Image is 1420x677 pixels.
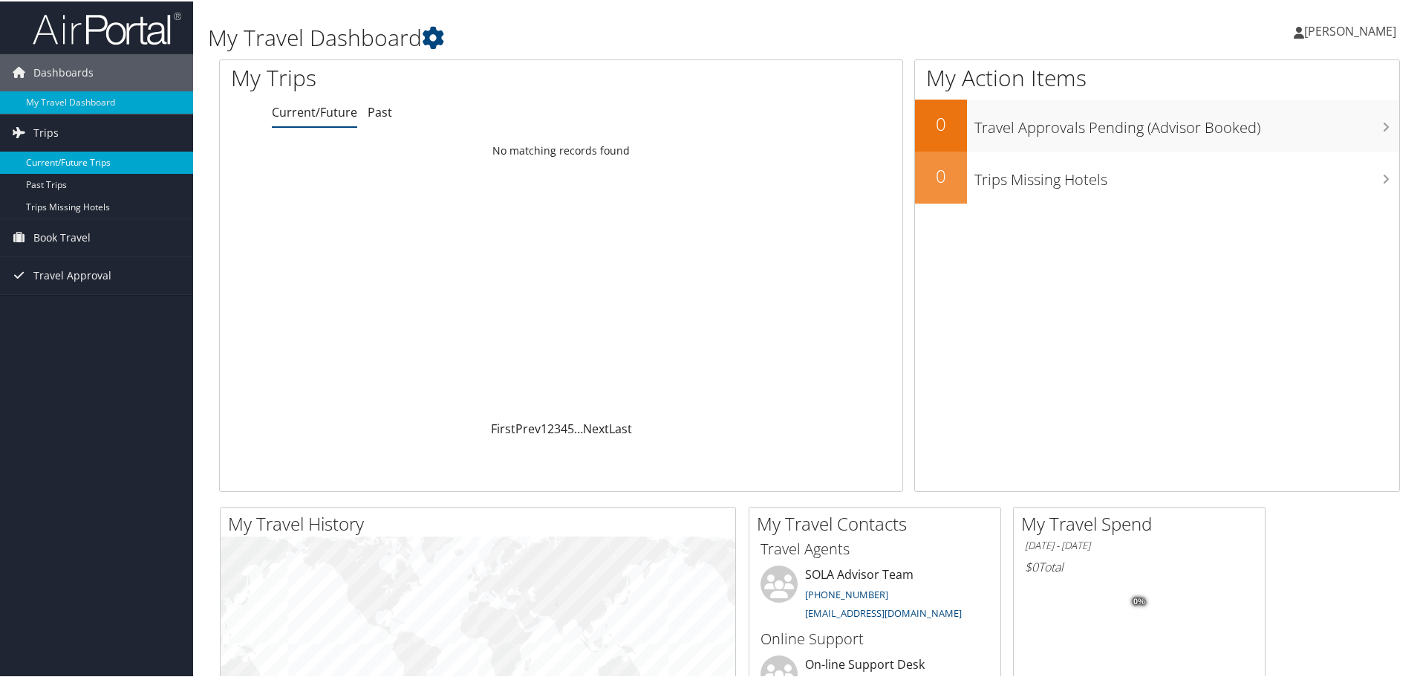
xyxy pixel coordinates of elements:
h6: [DATE] - [DATE] [1025,537,1254,551]
a: First [491,419,515,435]
a: [EMAIL_ADDRESS][DOMAIN_NAME] [805,605,962,618]
a: [PERSON_NAME] [1294,7,1411,52]
span: Dashboards [33,53,94,90]
h2: 0 [915,110,967,135]
h1: My Trips [231,61,607,92]
h2: 0 [915,162,967,187]
span: Travel Approval [33,256,111,293]
a: 4 [561,419,567,435]
span: $0 [1025,557,1038,574]
a: Next [583,419,609,435]
span: Trips [33,113,59,150]
a: 2 [547,419,554,435]
h3: Travel Approvals Pending (Advisor Booked) [974,108,1399,137]
h2: My Travel Contacts [757,510,1000,535]
tspan: 0% [1133,596,1145,605]
li: SOLA Advisor Team [753,564,997,625]
h2: My Travel Spend [1021,510,1265,535]
span: [PERSON_NAME] [1304,22,1396,38]
img: airportal-logo.png [33,10,181,45]
a: 5 [567,419,574,435]
h6: Total [1025,557,1254,574]
td: No matching records found [220,136,902,163]
span: … [574,419,583,435]
h3: Travel Agents [761,537,989,558]
h1: My Travel Dashboard [208,21,1010,52]
h3: Online Support [761,627,989,648]
a: Past [368,103,392,119]
a: Current/Future [272,103,357,119]
a: 0Travel Approvals Pending (Advisor Booked) [915,98,1399,150]
a: [PHONE_NUMBER] [805,586,888,600]
a: 3 [554,419,561,435]
h3: Trips Missing Hotels [974,161,1399,189]
h2: My Travel History [228,510,735,535]
a: Prev [515,419,541,435]
a: 1 [541,419,547,435]
a: 0Trips Missing Hotels [915,150,1399,202]
a: Last [609,419,632,435]
h1: My Action Items [915,61,1399,92]
span: Book Travel [33,218,91,255]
